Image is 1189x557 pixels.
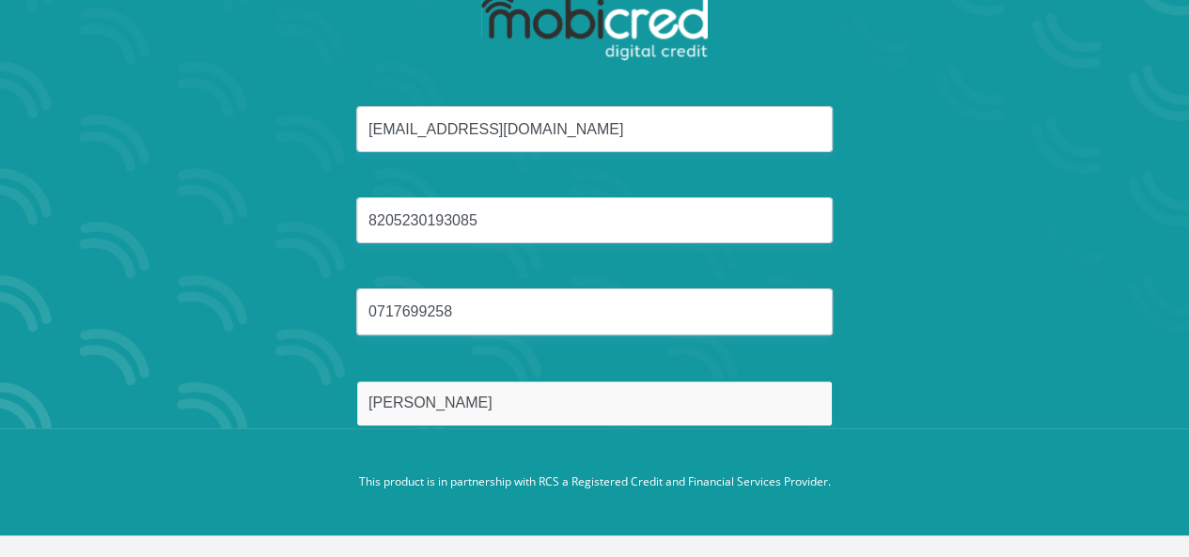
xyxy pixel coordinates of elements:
input: Surname [356,380,833,426]
input: Email [356,106,833,152]
input: Cellphone Number [356,288,833,334]
input: ID Number [356,197,833,243]
p: This product is in partnership with RCS a Registered Credit and Financial Services Provider. [73,473,1117,490]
